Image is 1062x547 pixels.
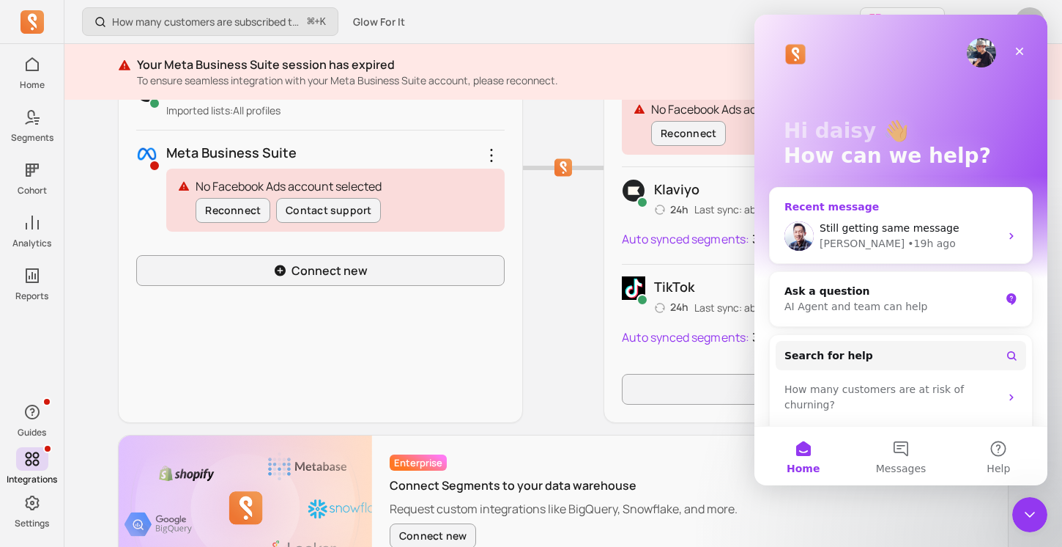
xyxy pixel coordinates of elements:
[752,226,765,252] p: 35
[11,132,53,144] p: Segments
[196,177,382,195] p: No Facebook Ads account selected
[1012,497,1047,532] iframe: Intercom live chat
[390,477,738,494] p: Connect Segments to your data warehouse
[694,301,835,315] p: Last sync: about 20 hours ago
[353,15,405,29] span: Glow For It
[12,238,51,249] p: Analytics
[654,276,835,297] p: TikTok
[622,276,645,300] img: TikTok
[7,474,57,485] p: Integrations
[136,142,157,166] img: facebook
[754,15,1047,485] iframe: Intercom live chat
[15,290,48,302] p: Reports
[694,202,833,217] p: Last sync: about 16 hours ago
[651,121,726,146] button: Reconnect
[276,198,381,223] button: Contact support
[654,202,688,217] p: 24h
[18,427,46,438] p: Guides
[390,500,738,518] p: Request custom integrations like BigQuery, Snowflake, and more.
[18,185,47,197] p: Cohort
[320,16,326,28] kbd: K
[752,324,765,350] p: 35
[344,9,414,35] button: Glow For It
[622,328,749,346] p: Auto synced segments:
[82,7,338,36] button: How many customers are subscribed to my email list?⌘+K
[136,255,505,286] a: Connect new
[16,397,48,441] button: Guides
[166,142,504,163] p: Meta business suite
[166,103,504,118] p: Imported lists: All profiles
[622,230,749,248] p: Auto synced segments:
[112,15,302,29] p: How many customers are subscribed to my email list?
[622,226,765,252] a: Auto synced segments:35
[654,179,833,199] p: Klaviyo
[137,56,870,73] p: Your Meta Business Suite session has expired
[15,518,49,529] p: Settings
[651,100,837,118] p: No Facebook Ads account selected
[622,179,645,202] img: Klaviyo
[308,14,326,29] span: +
[196,198,270,223] button: Reconnect
[390,455,447,471] span: Enterprise
[1015,7,1044,37] img: avatar
[137,73,870,88] p: To ensure seamless integration with your Meta Business Suite account, please reconnect.
[622,324,765,350] a: Auto synced segments:35
[307,13,315,32] kbd: ⌘
[948,7,977,37] button: Toggle dark mode
[20,79,45,91] p: Home
[622,374,990,405] a: Connect new
[654,300,688,315] p: 24h
[860,7,945,37] button: Earn $200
